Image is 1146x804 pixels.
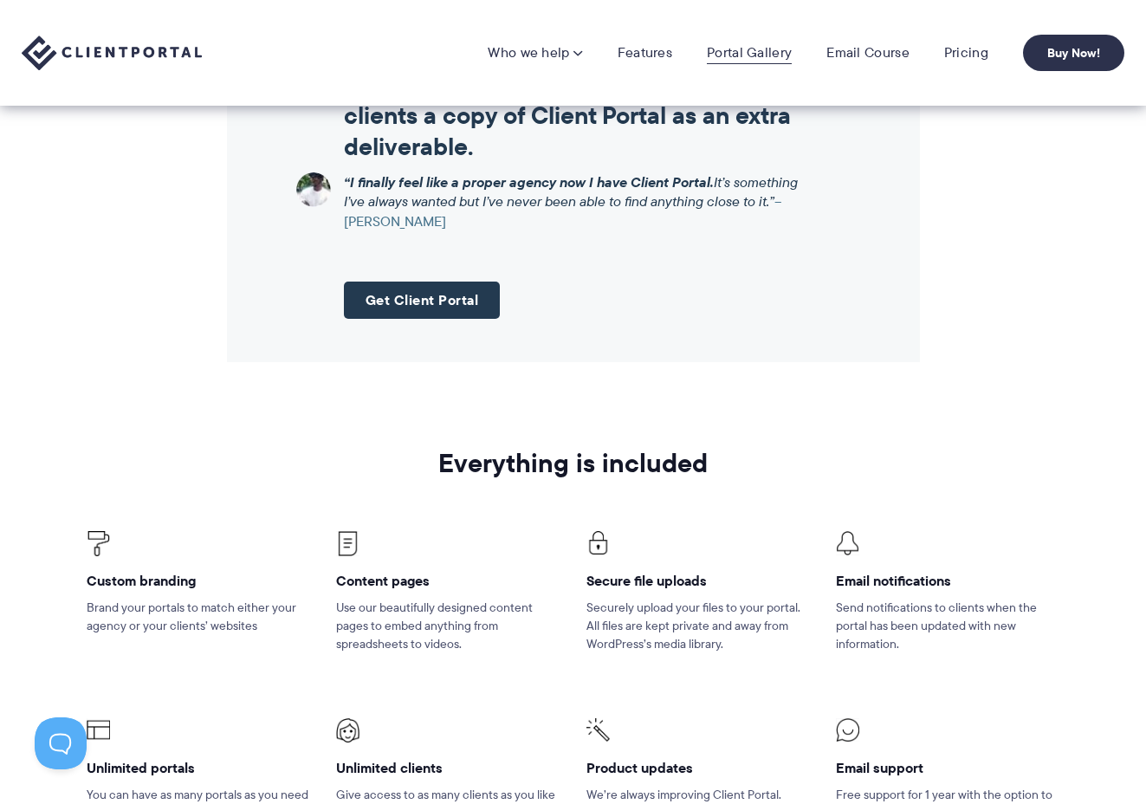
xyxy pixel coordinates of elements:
a: Portal Gallery [707,44,792,62]
h4: Email support [836,759,1059,777]
p: Use our beautifully designed content pages to embed anything from spreadsheets to videos. [336,599,560,653]
h4: Secure file uploads [586,572,810,590]
a: Features [618,44,672,62]
strong: “I finally feel like a proper agency now I have Client Portal. [344,172,714,192]
p: Brand your portals to match either your agency or your clients’ websites [87,599,310,635]
h4: Custom branding [87,572,310,590]
img: Client Portal Icons [836,718,859,742]
h2: Everything is included [87,449,1059,477]
p: Send notifications to clients when the portal has been updated with new information. [836,599,1059,653]
img: Client Portal Icons [87,531,110,556]
img: Client Portal Icons [586,718,610,742]
h4: Email notifications [836,572,1059,590]
a: Pricing [944,44,988,62]
cite: –[PERSON_NAME] [344,191,781,230]
img: Client Portal Icons [87,718,110,742]
p: Securely upload your files to your portal. All files are kept private and away from WordPress’s m... [586,599,810,653]
iframe: Toggle Customer Support [35,717,87,769]
h4: Product updates [586,759,810,777]
a: Who we help [488,44,582,62]
img: Client Portal Icons [586,531,610,554]
img: Client Portal Icons [336,718,359,742]
img: Client Portal Icon [836,531,859,555]
h4: Unlimited portals [87,759,310,777]
a: Email Course [826,44,910,62]
h2: Do your clients need their own Client Portals? With the multisite license you can give your clien... [344,36,851,163]
h4: Unlimited clients [336,759,560,777]
a: Buy Now! [1023,35,1124,71]
img: Client Portal Icons [336,531,359,556]
a: Get Client Portal [344,282,501,319]
h4: Content pages [336,572,560,590]
p: It’s something I’ve always wanted but I’ve never been able to find anything close to it.” [344,172,807,231]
